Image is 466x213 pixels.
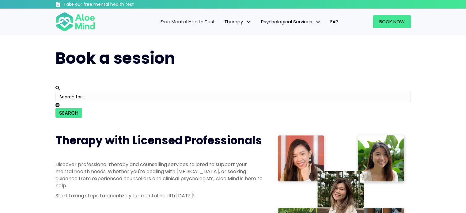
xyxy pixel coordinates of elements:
nav: Menu [103,15,343,28]
a: Free Mental Health Test [156,15,220,28]
a: EAP [326,15,343,28]
button: Search [55,108,82,118]
a: Psychological ServicesPsychological Services: submenu [256,15,326,28]
a: TherapyTherapy: submenu [220,15,256,28]
input: Search for... [55,92,411,102]
a: Take our free mental health test [55,2,167,9]
span: Therapy with Licensed Professionals [55,133,262,148]
span: Therapy [224,18,252,25]
span: Free Mental Health Test [161,18,215,25]
h3: Take our free mental health test [63,2,167,8]
span: Therapy: submenu [244,17,253,26]
span: Psychological Services: submenu [314,17,323,26]
p: Start taking steps to prioritize your mental health [DATE]! [55,192,264,199]
span: EAP [330,18,338,25]
span: Book a session [55,47,175,69]
p: Discover professional therapy and counselling services tailored to support your mental health nee... [55,161,264,189]
span: Book Now [379,18,405,25]
a: Book Now [373,15,411,28]
img: Aloe mind Logo [55,12,95,32]
span: Psychological Services [261,18,321,25]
